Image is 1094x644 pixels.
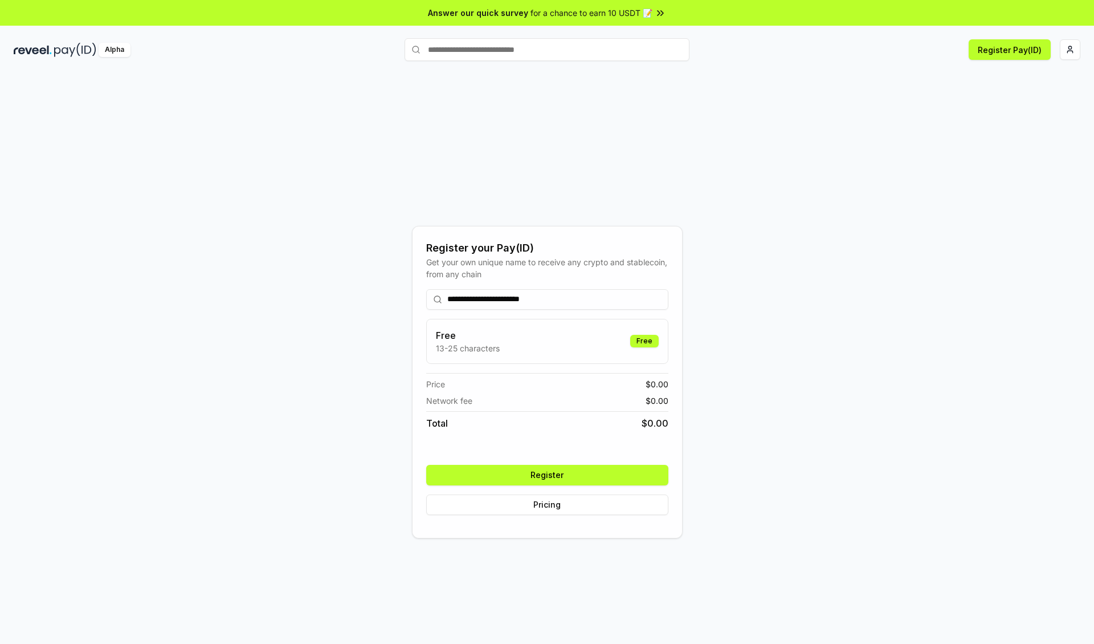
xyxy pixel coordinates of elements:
[426,256,668,280] div: Get your own unique name to receive any crypto and stablecoin, from any chain
[14,43,52,57] img: reveel_dark
[642,416,668,430] span: $ 0.00
[426,416,448,430] span: Total
[54,43,96,57] img: pay_id
[969,39,1051,60] button: Register Pay(ID)
[426,395,472,407] span: Network fee
[99,43,130,57] div: Alpha
[646,395,668,407] span: $ 0.00
[428,7,528,19] span: Answer our quick survey
[426,465,668,485] button: Register
[646,378,668,390] span: $ 0.00
[630,335,659,347] div: Free
[426,495,668,515] button: Pricing
[530,7,652,19] span: for a chance to earn 10 USDT 📝
[426,378,445,390] span: Price
[436,329,500,342] h3: Free
[426,240,668,256] div: Register your Pay(ID)
[436,342,500,354] p: 13-25 characters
